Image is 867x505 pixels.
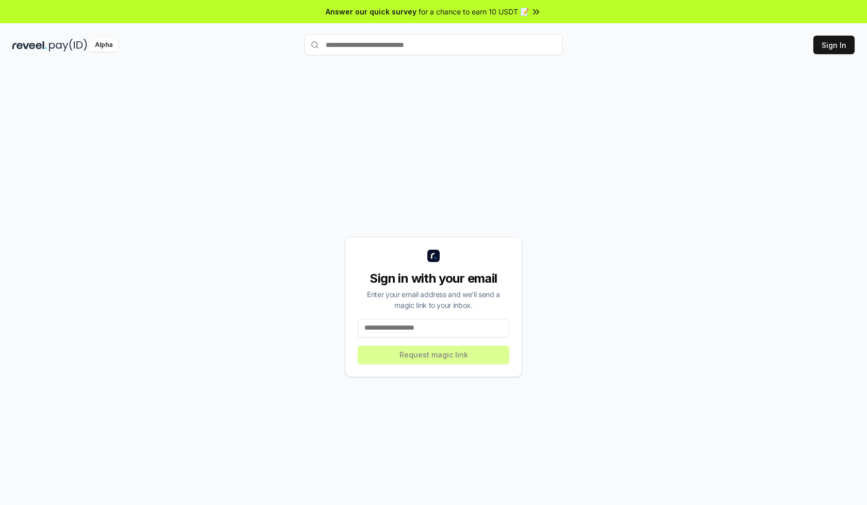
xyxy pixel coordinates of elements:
[427,250,440,262] img: logo_small
[419,6,529,17] span: for a chance to earn 10 USDT 📝
[326,6,416,17] span: Answer our quick survey
[358,289,509,311] div: Enter your email address and we’ll send a magic link to your inbox.
[358,270,509,287] div: Sign in with your email
[12,39,47,52] img: reveel_dark
[813,36,855,54] button: Sign In
[49,39,87,52] img: pay_id
[89,39,118,52] div: Alpha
